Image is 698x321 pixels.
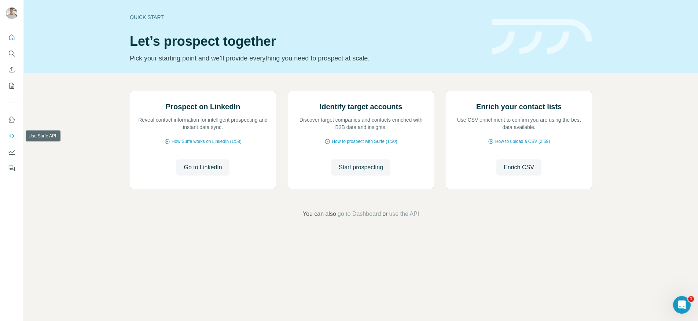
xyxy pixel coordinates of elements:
span: 1 [688,296,694,302]
h1: Let’s prospect together [130,34,483,49]
button: My lists [6,79,18,92]
button: Dashboard [6,145,18,159]
button: go to Dashboard [338,210,381,218]
span: or [382,210,387,218]
span: Go to LinkedIn [184,163,222,172]
span: How to prospect with Surfe (1:30) [332,138,397,145]
h2: Enrich your contact lists [476,102,562,112]
span: You can also [303,210,336,218]
div: Quick start [130,14,483,21]
button: Search [6,47,18,60]
button: Use Surfe API [6,129,18,143]
span: Start prospecting [339,163,383,172]
h2: Identify target accounts [320,102,403,112]
button: Start prospecting [331,159,390,176]
img: Avatar [6,7,18,19]
button: Go to LinkedIn [176,159,229,176]
span: How Surfe works on LinkedIn (1:58) [172,138,242,145]
button: use the API [389,210,419,218]
p: Reveal contact information for intelligent prospecting and instant data sync. [137,116,268,131]
span: How to upload a CSV (2:59) [495,138,550,145]
button: Enrich CSV [6,63,18,76]
span: Enrich CSV [504,163,534,172]
button: Quick start [6,31,18,44]
h2: Prospect on LinkedIn [166,102,240,112]
p: Pick your starting point and we’ll provide everything you need to prospect at scale. [130,53,483,63]
p: Discover target companies and contacts enriched with B2B data and insights. [295,116,426,131]
button: Use Surfe on LinkedIn [6,113,18,126]
p: Use CSV enrichment to confirm you are using the best data available. [453,116,584,131]
iframe: Intercom live chat [673,296,691,314]
button: Enrich CSV [496,159,541,176]
button: Feedback [6,162,18,175]
img: banner [492,19,592,55]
